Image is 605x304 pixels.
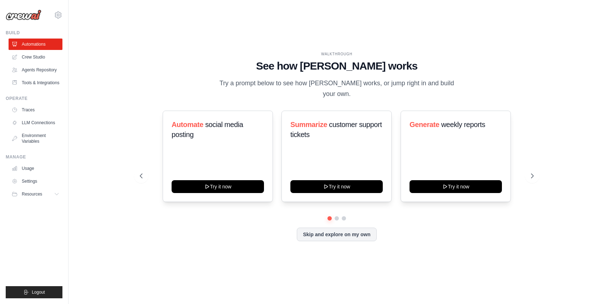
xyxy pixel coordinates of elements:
img: Logo [6,10,41,20]
a: Automations [9,39,62,50]
button: Skip and explore on my own [297,228,376,241]
button: Logout [6,286,62,298]
h1: See how [PERSON_NAME] works [140,60,534,72]
span: customer support tickets [290,121,382,138]
button: Try it now [290,180,383,193]
span: Automate [172,121,203,128]
a: Settings [9,176,62,187]
a: LLM Connections [9,117,62,128]
div: Manage [6,154,62,160]
div: WALKTHROUGH [140,51,534,57]
a: Traces [9,104,62,116]
a: Agents Repository [9,64,62,76]
span: Resources [22,191,42,197]
div: Operate [6,96,62,101]
span: Logout [32,289,45,295]
button: Try it now [410,180,502,193]
span: social media posting [172,121,243,138]
span: Summarize [290,121,327,128]
a: Environment Variables [9,130,62,147]
span: weekly reports [441,121,485,128]
a: Tools & Integrations [9,77,62,88]
a: Usage [9,163,62,174]
a: Crew Studio [9,51,62,63]
button: Try it now [172,180,264,193]
button: Resources [9,188,62,200]
p: Try a prompt below to see how [PERSON_NAME] works, or jump right in and build your own. [217,78,457,99]
div: Build [6,30,62,36]
span: Generate [410,121,439,128]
